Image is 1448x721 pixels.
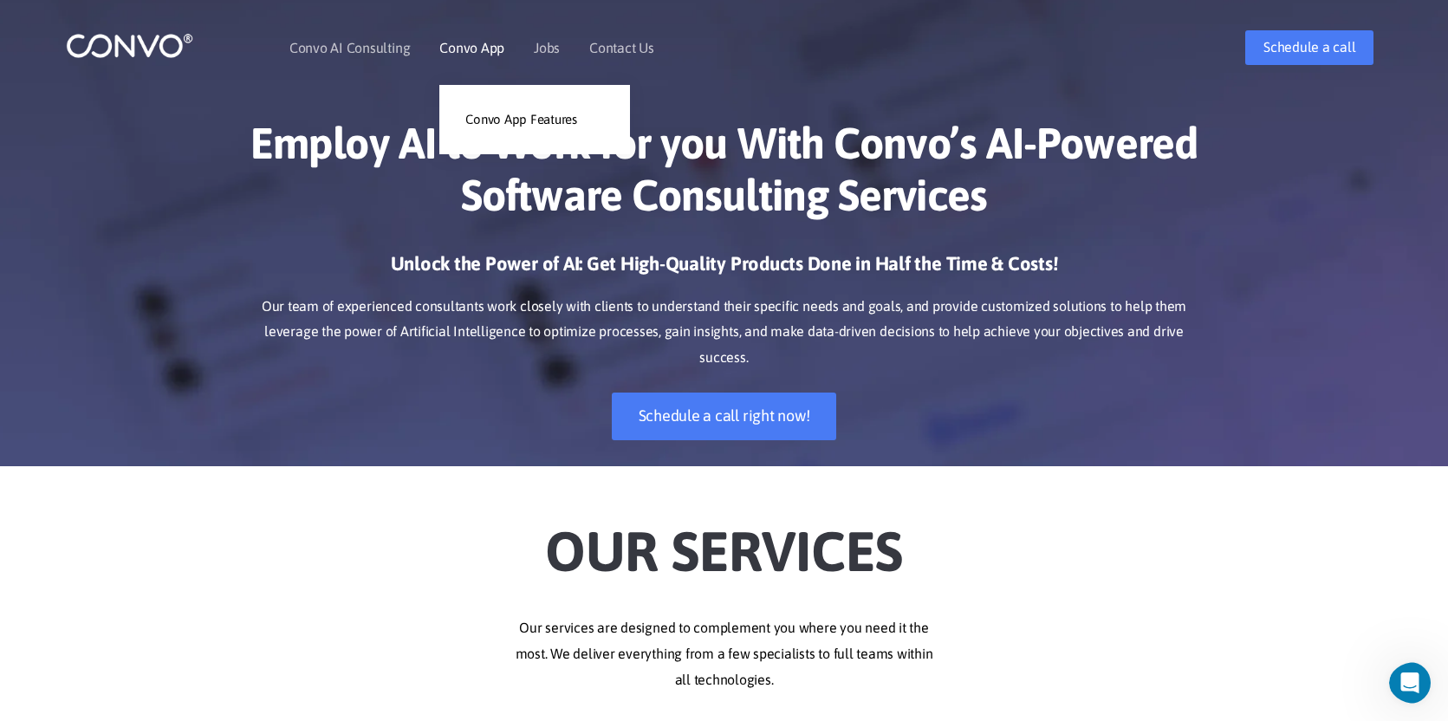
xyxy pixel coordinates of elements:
a: Jobs [534,41,560,55]
h3: Unlock the Power of AI: Get High-Quality Products Done in Half the Time & Costs! [243,251,1205,289]
iframe: Intercom live chat [1389,662,1443,704]
a: Convo App [439,41,504,55]
a: Convo App Features [439,102,630,137]
p: Our services are designed to complement you where you need it the most. We deliver everything fro... [243,615,1205,693]
a: Contact Us [589,41,654,55]
a: Convo AI Consulting [289,41,410,55]
a: Schedule a call [1245,30,1373,65]
h1: Employ AI to Work for you With Convo’s AI-Powered Software Consulting Services [243,117,1205,234]
img: logo_1.png [66,32,193,59]
a: Schedule a call right now! [612,393,837,440]
h2: Our Services [243,492,1205,589]
p: Our team of experienced consultants work closely with clients to understand their specific needs ... [243,294,1205,372]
